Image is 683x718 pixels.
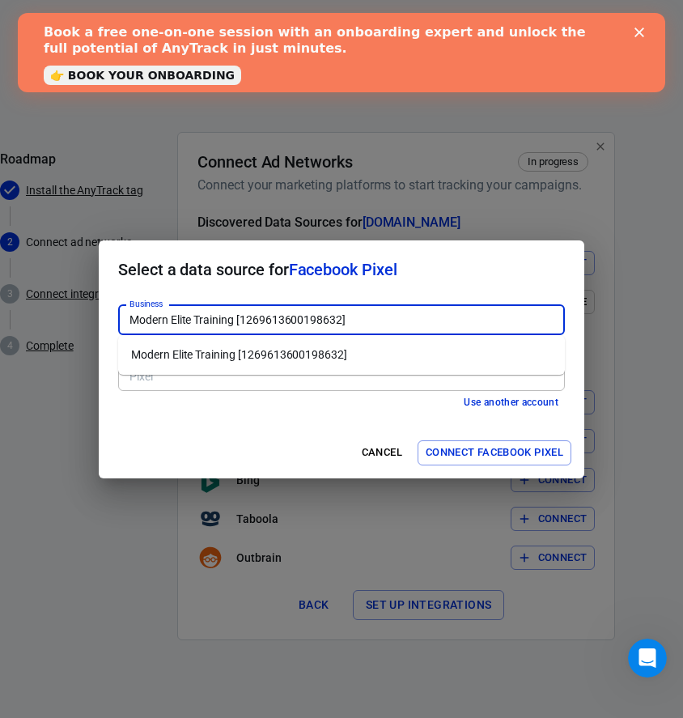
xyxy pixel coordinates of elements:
button: Cancel [356,440,408,465]
h2: Select a data source for [99,240,584,299]
button: Use another account [457,394,565,411]
input: Type to search [123,310,558,330]
a: 👉 BOOK YOUR ONBOARDING [26,53,223,72]
iframe: Intercom live chat banner [18,13,665,92]
li: Modern Elite Training [1269613600198632] [118,342,565,368]
div: Close [617,15,633,24]
input: Type to search [123,366,558,386]
button: Connect Facebook Pixel [418,440,571,465]
iframe: Intercom live chat [628,639,667,678]
span: Facebook Pixel [289,260,397,279]
label: Business [129,298,163,310]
